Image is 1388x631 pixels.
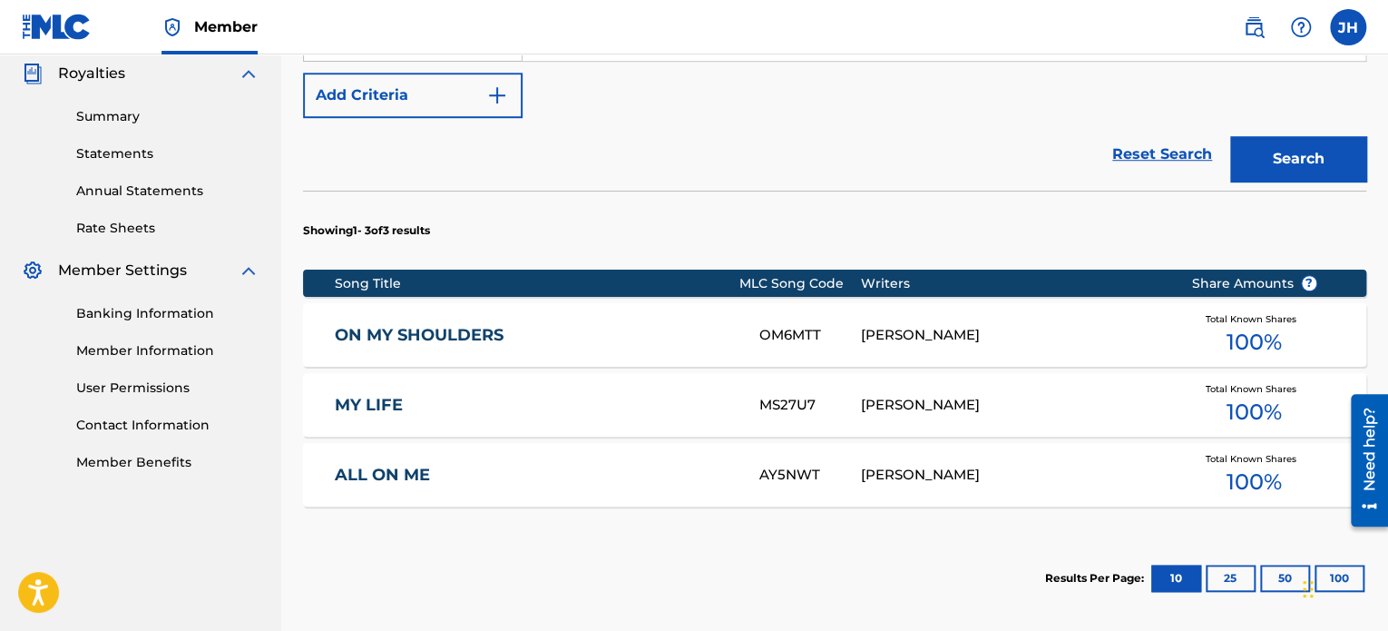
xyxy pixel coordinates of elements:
[1227,326,1282,359] span: 100 %
[303,222,430,239] p: Showing 1 - 3 of 3 results
[335,325,735,346] a: ON MY SHOULDERS
[1045,570,1149,587] p: Results Per Page:
[238,63,259,84] img: expand
[1227,466,1282,498] span: 100 %
[1283,9,1319,45] div: Help
[76,107,259,126] a: Summary
[76,341,259,360] a: Member Information
[76,182,259,201] a: Annual Statements
[194,16,258,37] span: Member
[161,16,183,38] img: Top Rightsholder
[739,274,861,293] div: MLC Song Code
[1227,396,1282,429] span: 100 %
[1302,276,1316,291] span: ?
[1260,565,1310,592] button: 50
[861,325,1164,346] div: [PERSON_NAME]
[1297,544,1388,631] iframe: Chat Widget
[76,219,259,238] a: Rate Sheets
[58,260,187,281] span: Member Settings
[1303,562,1314,616] div: Drag
[303,73,523,118] button: Add Criteria
[238,260,259,281] img: expand
[76,416,259,435] a: Contact Information
[1290,16,1312,38] img: help
[1243,16,1265,38] img: search
[58,63,125,84] span: Royalties
[1206,565,1256,592] button: 25
[759,325,860,346] div: OM6MTT
[1206,382,1304,396] span: Total Known Shares
[1230,136,1366,182] button: Search
[861,465,1164,486] div: [PERSON_NAME]
[861,274,1164,293] div: Writers
[22,14,92,40] img: MLC Logo
[861,395,1164,416] div: [PERSON_NAME]
[335,395,735,416] a: MY LIFE
[1103,134,1221,174] a: Reset Search
[486,84,508,106] img: 9d2ae6d4665cec9f34b9.svg
[1206,312,1304,326] span: Total Known Shares
[76,453,259,472] a: Member Benefits
[759,395,860,416] div: MS27U7
[1330,9,1366,45] div: User Menu
[76,379,259,398] a: User Permissions
[1192,274,1317,293] span: Share Amounts
[1206,452,1304,466] span: Total Known Shares
[76,144,259,163] a: Statements
[1151,565,1201,592] button: 10
[335,274,739,293] div: Song Title
[759,465,860,486] div: AY5NWT
[335,465,735,486] a: ALL ON ME
[1337,388,1388,534] iframe: Resource Center
[1236,9,1272,45] a: Public Search
[22,63,44,84] img: Royalties
[22,260,44,281] img: Member Settings
[76,304,259,323] a: Banking Information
